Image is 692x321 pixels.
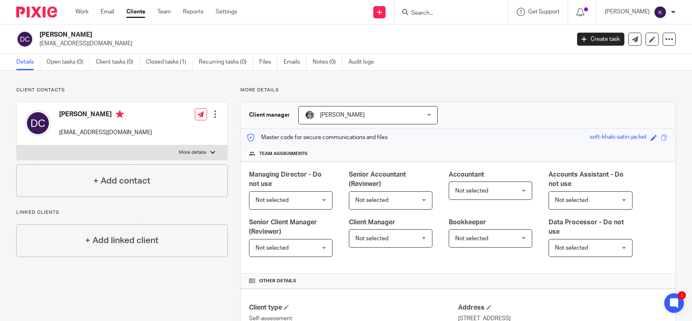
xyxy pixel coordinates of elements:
[16,209,228,216] p: Linked clients
[577,33,624,46] a: Create task
[555,197,588,203] span: Not selected
[590,133,647,142] div: soft-khaki-satin-jacket
[16,7,57,18] img: Pixie
[455,236,488,241] span: Not selected
[146,54,193,70] a: Closed tasks (1)
[555,245,588,251] span: Not selected
[93,175,150,187] h4: + Add contact
[305,110,315,120] img: -%20%20-%20studio@ingrained.co.uk%20for%20%20-20220223%20at%20101413%20-%201W1A2026.jpg
[654,6,667,19] img: svg%3E
[259,151,308,157] span: Team assignments
[16,54,40,70] a: Details
[320,112,365,118] span: [PERSON_NAME]
[40,40,565,48] p: [EMAIL_ADDRESS][DOMAIN_NAME]
[59,128,152,137] p: [EMAIL_ADDRESS][DOMAIN_NAME]
[313,54,342,70] a: Notes (0)
[16,87,228,93] p: Client contacts
[16,31,33,48] img: svg%3E
[157,8,171,16] a: Team
[605,8,650,16] p: [PERSON_NAME]
[455,188,488,194] span: Not selected
[256,245,289,251] span: Not selected
[284,54,306,70] a: Emails
[249,219,317,235] span: Senior Client Manager (Reviewer)
[549,219,624,235] span: Data Processor - Do not use
[96,54,140,70] a: Client tasks (0)
[216,8,237,16] a: Settings
[101,8,114,16] a: Email
[46,54,90,70] a: Open tasks (0)
[449,219,486,226] span: Bookkeeper
[410,10,484,17] input: Search
[449,171,484,178] span: Accountant
[126,8,145,16] a: Clients
[249,111,290,119] h3: Client manager
[259,54,278,70] a: Files
[199,54,253,70] a: Recurring tasks (0)
[458,303,667,312] h4: Address
[355,197,388,203] span: Not selected
[349,219,395,226] span: Client Manager
[249,171,322,187] span: Managing Director - Do not use
[528,9,560,15] span: Get Support
[348,54,380,70] a: Audit logs
[256,197,289,203] span: Not selected
[179,149,206,156] p: More details
[59,110,152,120] h4: [PERSON_NAME]
[259,278,296,284] span: Other details
[116,110,124,118] i: Primary
[678,291,686,299] div: 1
[249,303,458,312] h4: Client type
[85,234,159,247] h4: + Add linked client
[40,31,460,39] h2: [PERSON_NAME]
[549,171,624,187] span: Accounts Assistant - Do not use
[247,133,388,142] p: Master code for secure communications and files
[349,171,406,187] span: Senior Accountant (Reviewer)
[75,8,88,16] a: Work
[183,8,203,16] a: Reports
[240,87,676,93] p: More details
[25,110,51,136] img: svg%3E
[355,236,388,241] span: Not selected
